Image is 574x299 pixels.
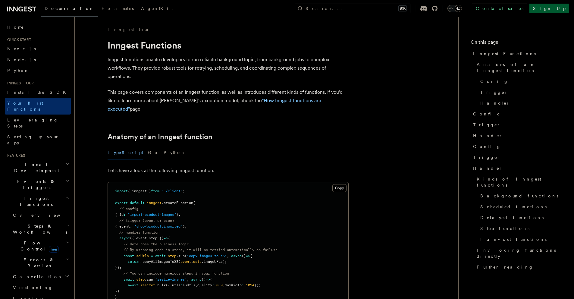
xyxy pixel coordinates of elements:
[115,212,124,217] span: { id
[5,87,71,98] a: Install the SDK
[124,254,134,258] span: const
[108,166,349,175] p: Let's have a look at the following Inngest function:
[119,230,159,234] span: // handler function
[7,118,58,128] span: Leveraging Steps
[254,283,261,287] span: });
[130,224,132,228] span: :
[471,141,562,152] a: Config
[166,283,180,287] span: ({ urls
[7,134,59,145] span: Setting up your app
[225,283,242,287] span: maxWidth
[191,277,202,282] span: async
[11,257,65,269] span: Errors & Retries
[183,189,185,193] span: ;
[153,277,155,282] span: (
[155,283,166,287] span: .bulk
[162,201,193,205] span: .createFunction
[474,245,562,262] a: Invoking functions directly
[478,76,562,87] a: Config
[477,247,562,259] span: Invoking functions directly
[197,283,212,287] span: quality
[471,163,562,174] a: Handler
[480,225,529,231] span: Step functions
[480,215,544,221] span: Delayed functions
[478,190,562,201] a: Background functions
[5,176,71,193] button: Events & Triggers
[206,277,210,282] span: =>
[5,193,71,210] button: Inngest Functions
[7,57,36,62] span: Node.js
[202,277,206,282] span: ()
[5,178,66,190] span: Events & Triggers
[115,201,128,205] span: export
[155,254,166,258] span: await
[11,238,71,254] button: Flow Controlnew
[246,283,254,287] span: 1024
[212,283,214,287] span: :
[11,271,71,282] button: Cancellation
[295,4,410,13] button: Search...⌘K
[242,283,244,287] span: :
[108,40,349,51] h1: Inngest Functions
[471,39,562,48] h4: On this page
[216,283,223,287] span: 0.9
[102,6,134,11] span: Examples
[13,213,75,218] span: Overview
[210,277,212,282] span: {
[183,224,185,228] span: }
[471,109,562,119] a: Config
[136,254,149,258] span: s3Urls
[473,51,536,57] span: Inngest Functions
[176,254,185,258] span: .run
[223,283,225,287] span: ,
[11,210,71,221] a: Overview
[176,212,178,217] span: }
[246,254,250,258] span: =>
[227,254,229,258] span: ,
[187,277,189,282] span: ,
[11,223,67,235] span: Steps & Workflows
[473,133,503,139] span: Handler
[231,254,242,258] span: async
[130,236,147,240] span: ({ event
[49,246,59,253] span: new
[7,24,24,30] span: Home
[471,119,562,130] a: Trigger
[168,254,176,258] span: step
[5,22,71,33] a: Home
[128,189,151,193] span: { inngest }
[108,133,212,141] a: Anatomy of an Inngest function
[332,184,347,192] button: Copy
[7,90,70,95] span: Install the SDK
[478,201,562,212] a: Scheduled functions
[130,201,145,205] span: default
[128,212,176,217] span: "import-product-images"
[108,55,349,81] p: Inngest functions enable developers to run reliable background logic, from background jobs to com...
[115,295,117,299] span: }
[5,98,71,115] a: Your first Functions
[41,2,98,17] a: Documentation
[147,236,149,240] span: ,
[13,285,53,290] span: Versioning
[187,254,227,258] span: "copy-images-to-s3"
[477,264,533,270] span: Further reading
[473,165,503,171] span: Handler
[155,277,187,282] span: 'resize-images'
[108,27,150,33] a: Inngest tour
[178,260,180,264] span: (
[5,81,34,86] span: Inngest tour
[480,193,558,199] span: Background functions
[115,289,119,293] span: })
[202,260,227,264] span: .imageURLs);
[5,153,25,158] span: Features
[5,195,65,207] span: Inngest Functions
[478,87,562,98] a: Trigger
[480,78,508,84] span: Config
[473,122,500,128] span: Trigger
[145,277,153,282] span: .run
[108,146,143,159] button: TypeScript
[148,146,159,159] button: Go
[473,143,501,149] span: Config
[242,254,246,258] span: ()
[124,271,229,275] span: // You can include numerous steps in your function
